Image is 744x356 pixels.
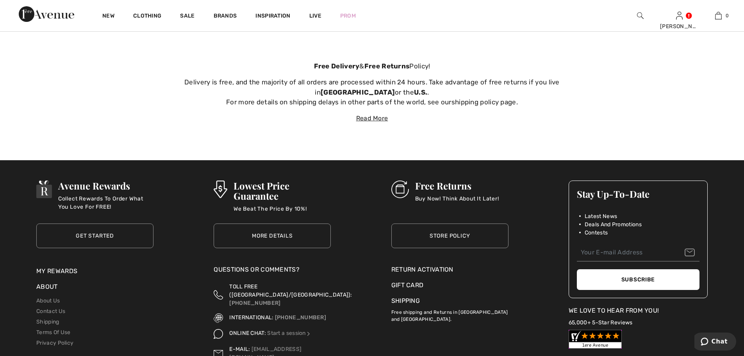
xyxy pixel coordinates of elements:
a: My Rewards [36,267,77,275]
p: Free shipping and Returns in [GEOGRAPHIC_DATA] and [GEOGRAPHIC_DATA]. [391,306,508,323]
span: TOLL FREE ([GEOGRAPHIC_DATA]/[GEOGRAPHIC_DATA]): [229,283,352,298]
input: Your E-mail Address [577,244,699,261]
h3: Stay Up-To-Date [577,189,699,199]
a: Start a session [267,330,311,336]
div: Read More [99,114,646,123]
a: More Details [214,224,331,248]
img: Online Chat [306,331,311,336]
strong: Free Returns [364,62,410,70]
a: Privacy Policy [36,340,73,346]
a: Sale [180,13,194,21]
a: 0 [699,11,737,20]
strong: Free Delivery [314,62,360,70]
img: search the website [637,11,644,20]
p: Collect Rewards To Order What You Love For FREE! [58,195,153,210]
div: [PERSON_NAME] [660,22,698,30]
button: Subscribe [577,269,699,290]
a: Clothing [133,13,161,21]
span: Contests [585,229,608,237]
a: Shipping [36,318,59,325]
a: Brands [214,13,237,21]
a: [PHONE_NUMBER] [229,300,280,306]
img: Avenue Rewards [36,181,52,198]
a: 65,000+ 5-Star Reviews [569,319,633,326]
h3: Avenue Rewards [58,181,153,191]
a: Gift Card [391,281,508,290]
span: INTERNATIONAL: [229,314,273,321]
span: 0 [726,12,729,19]
span: Inspiration [255,13,290,21]
p: We Beat The Price By 10%! [234,205,331,220]
a: Shipping [391,297,420,304]
a: Store Policy [391,224,508,248]
img: My Info [676,11,683,20]
div: Questions or Comments? [214,265,331,278]
a: [PHONE_NUMBER] [275,314,326,321]
a: Sign In [676,12,683,19]
img: Free Returns [391,181,409,198]
a: New [102,13,114,21]
a: Return Activation [391,265,508,274]
iframe: Opens a widget where you can chat to one of our agents [694,333,736,352]
strong: [GEOGRAPHIC_DATA] [321,88,395,96]
div: We Love To Hear From You! [569,306,708,315]
img: Online Chat [214,329,223,338]
span: Deals And Promotions [585,220,642,229]
span: Latest News [585,212,617,220]
a: Contact Us [36,308,65,315]
a: Terms Of Use [36,329,71,336]
img: Toll Free (Canada/US) [214,283,223,307]
p: Delivery is free, and the majority of all orders are processed within 24 hours. Take advantage of... [172,77,573,107]
p: & Policy! [172,61,573,72]
img: Lowest Price Guarantee [214,181,227,198]
a: shipping policy page [451,98,516,106]
div: About [36,282,153,295]
p: Buy Now! Think About It Later! [415,195,499,210]
span: E-MAIL: [229,346,250,352]
a: Live [309,12,321,20]
strong: U.S. [414,88,427,96]
a: Get Started [36,224,153,248]
a: About Us [36,297,60,304]
a: Prom [340,12,356,20]
img: 1ère Avenue [19,6,74,22]
h3: Free Returns [415,181,499,191]
img: Customer Reviews [569,330,622,349]
img: International [214,313,223,323]
img: My Bag [715,11,722,20]
h3: Lowest Price Guarantee [234,181,331,201]
span: ONLINE CHAT: [229,330,266,336]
